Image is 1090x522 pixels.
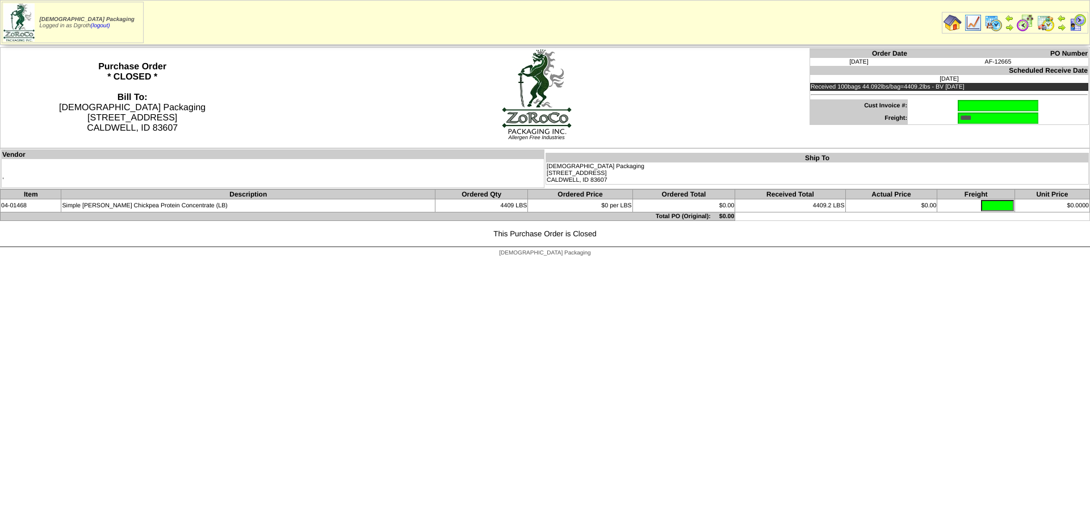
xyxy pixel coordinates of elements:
img: calendarblend.gif [1016,14,1034,32]
img: home.gif [944,14,962,32]
img: calendarcustomer.gif [1068,14,1087,32]
th: Ordered Price [528,190,632,199]
td: 04-01468 [1,199,61,212]
td: $0.0000 [1014,199,1089,212]
td: [DATE] [810,75,1088,83]
th: Ordered Qty [435,190,528,199]
img: calendarprod.gif [984,14,1003,32]
th: Received Total [735,190,845,199]
td: , [2,159,544,188]
th: PO Number [908,49,1089,59]
th: Vendor [2,150,544,160]
th: Description [61,190,435,199]
th: Order Date [810,49,908,59]
th: Purchase Order * CLOSED * [1,48,265,148]
td: [DEMOGRAPHIC_DATA] Packaging [STREET_ADDRESS] CALDWELL, ID 83607 [546,162,1089,185]
th: Ordered Total [632,190,735,199]
td: 4409 LBS [435,199,528,212]
th: Ship To [546,153,1089,163]
td: AF-12665 [908,58,1089,66]
th: Scheduled Receive Date [810,66,1088,75]
span: Allergen Free Industries [509,135,565,140]
img: line_graph.gif [964,14,982,32]
td: Freight: [810,112,908,125]
a: (logout) [91,23,110,29]
span: [DEMOGRAPHIC_DATA] Packaging [499,250,590,256]
img: zoroco-logo-small.webp [3,3,35,41]
td: 4409.2 LBS [735,199,845,212]
span: [DEMOGRAPHIC_DATA] Packaging [40,16,135,23]
img: calendarinout.gif [1037,14,1055,32]
img: arrowright.gif [1057,23,1066,32]
td: [DATE] [810,58,908,66]
span: Logged in as Dgroth [40,16,135,29]
img: arrowright.gif [1005,23,1014,32]
td: $0.00 [632,199,735,212]
th: Unit Price [1014,190,1089,199]
th: Item [1,190,61,199]
img: logoBig.jpg [501,48,572,135]
span: [DEMOGRAPHIC_DATA] Packaging [STREET_ADDRESS] CALDWELL, ID 83607 [59,93,206,133]
td: Simple [PERSON_NAME] Chickpea Protein Concentrate (LB) [61,199,435,212]
img: arrowleft.gif [1057,14,1066,23]
strong: Bill To: [118,93,148,102]
th: Actual Price [845,190,937,199]
td: Cust Invoice #: [810,99,908,112]
td: $0.00 [845,199,937,212]
td: Total PO (Original): $0.00 [1,212,735,221]
img: arrowleft.gif [1005,14,1014,23]
th: Freight [937,190,1014,199]
td: $0 per LBS [528,199,632,212]
td: Received 100bags 44.092lbs/bag=4409.2lbs - BV [DATE] [810,83,1088,91]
